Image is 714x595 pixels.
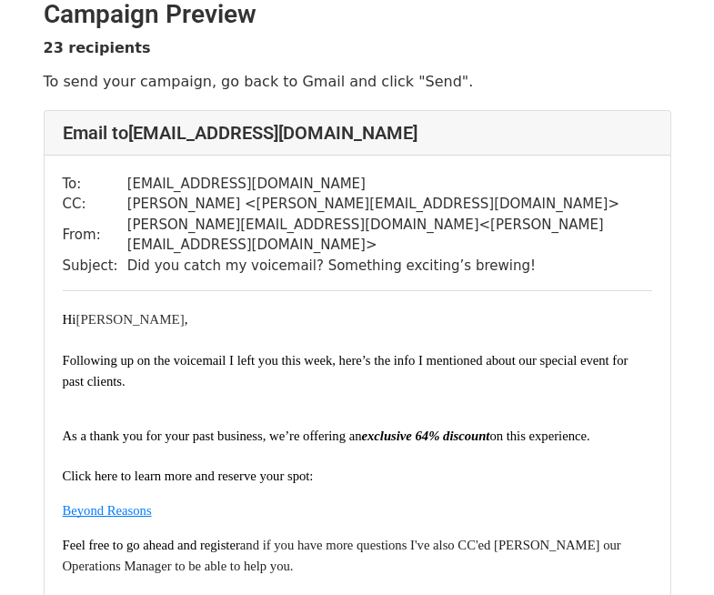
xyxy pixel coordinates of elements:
span: As a thank you for your past business, we’re offering an [63,429,362,443]
span: on this experience. [489,429,589,443]
td: Subject: [63,256,127,277]
td: To: [63,174,127,195]
span: and if you have more questions I've also CC'ed [PERSON_NAME] our Operations Manager to be able to... [63,538,625,573]
span: Feel free to go ahead and register [63,538,240,552]
h4: Email to [EMAIL_ADDRESS][DOMAIN_NAME] [63,122,652,144]
font: , [185,312,188,327]
span: exclusive 64% discount [362,429,490,443]
font: [PERSON_NAME] [63,312,188,327]
td: From: [63,215,127,256]
td: Did you catch my voicemail? Something exciting’s brewing! [127,256,652,277]
p: To send your campaign, go back to Gmail and click "Send". [44,72,671,91]
strong: 23 recipients [44,39,151,56]
td: [PERSON_NAME] < [PERSON_NAME][EMAIL_ADDRESS][DOMAIN_NAME] > [127,194,652,215]
span: Beyond Reasons [63,503,152,518]
td: CC: [63,194,127,215]
span: Click here to learn more and reserve your spot: [63,469,314,483]
td: [PERSON_NAME][EMAIL_ADDRESS][DOMAIN_NAME] < [PERSON_NAME][EMAIL_ADDRESS][DOMAIN_NAME] > [127,215,652,256]
iframe: Chat Widget [623,508,714,595]
font: Hi [63,312,76,327]
td: [EMAIL_ADDRESS][DOMAIN_NAME] [127,174,652,195]
a: Beyond Reasons [63,501,152,519]
span: Following up on the voicemail I left you this week, here’s the info I mentioned about our special... [63,353,632,388]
